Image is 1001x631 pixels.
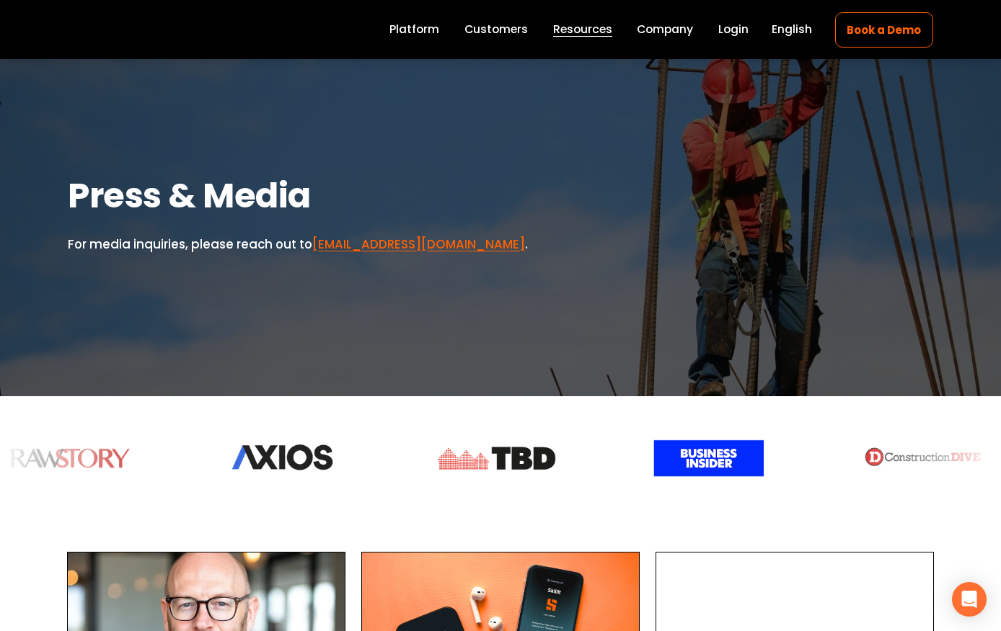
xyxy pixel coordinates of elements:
[553,21,612,37] span: Resources
[718,20,749,40] a: Login
[637,20,693,40] a: Company
[68,171,311,220] strong: Press & Media
[464,20,528,40] a: Customers
[772,20,812,40] div: language picker
[553,20,612,40] a: folder dropdown
[835,12,933,48] a: Book a Demo
[68,235,569,254] p: For media inquiries, please reach out to .
[772,21,812,37] span: English
[952,582,987,617] div: Open Intercom Messenger
[312,236,525,253] a: [EMAIL_ADDRESS][DOMAIN_NAME]
[68,8,199,51] img: Skillit
[389,20,439,40] a: Platform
